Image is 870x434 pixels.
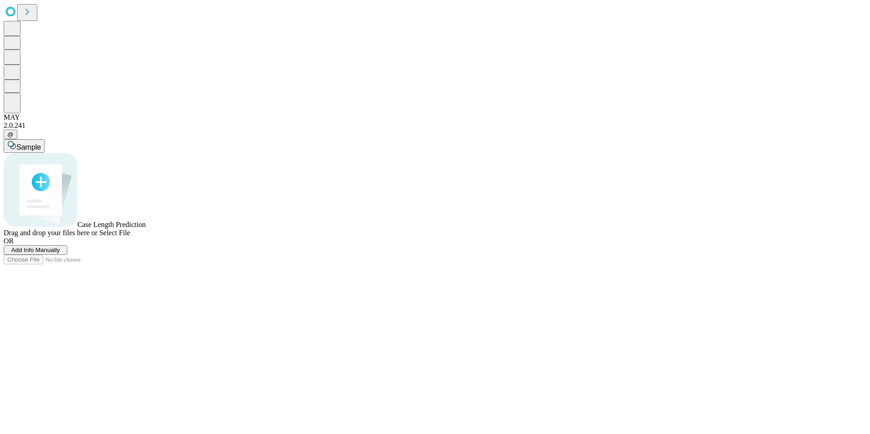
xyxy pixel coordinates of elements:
button: Add Info Manually [4,245,67,255]
div: 2.0.241 [4,121,866,130]
div: MAY [4,113,866,121]
span: Add Info Manually [11,247,60,253]
span: Sample [16,143,41,151]
button: @ [4,130,17,139]
button: Sample [4,139,45,153]
span: OR [4,237,14,245]
span: Select File [99,229,130,237]
span: @ [7,131,14,138]
span: Case Length Prediction [77,221,146,228]
span: Drag and drop your files here or [4,229,97,237]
